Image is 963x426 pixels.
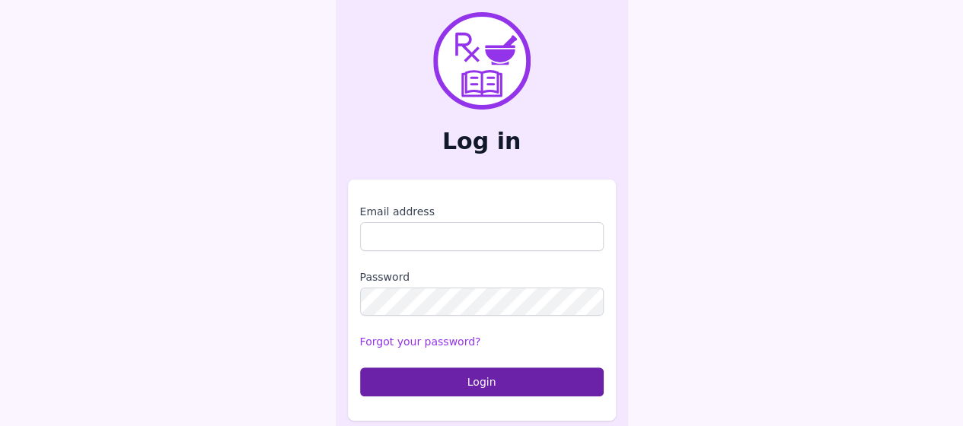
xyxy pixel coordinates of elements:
img: PharmXellence Logo [433,12,531,110]
a: Forgot your password? [360,335,481,348]
h2: Log in [348,128,616,155]
button: Login [360,367,604,396]
label: Email address [360,204,604,219]
label: Password [360,269,604,285]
